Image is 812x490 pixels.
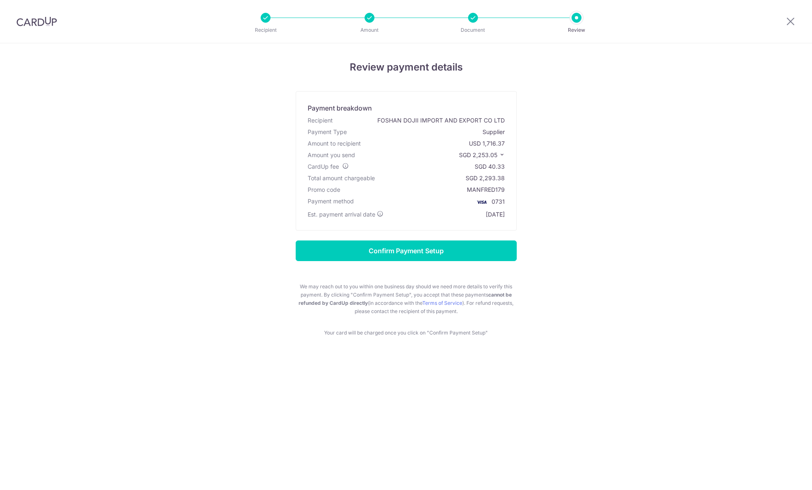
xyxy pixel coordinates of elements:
div: Payment breakdown [308,103,372,113]
img: <span class="translation_missing" title="translation missing: en.account_steps.new_confirm_form.b... [473,197,490,207]
p: Recipient [235,26,296,34]
div: FOSHAN DOJII IMPORT AND EXPORT CO LTD [377,116,505,125]
div: Amount to recipient [308,139,361,148]
p: Review [546,26,607,34]
span: Total amount chargeable [308,174,375,181]
div: Payment method [308,197,354,207]
div: USD 1,716.37 [469,139,505,148]
div: Supplier [482,128,505,136]
p: We may reach out to you within one business day should we need more details to verify this paymen... [296,283,517,316]
span: 0731 [492,198,505,205]
div: Recipient [308,116,333,125]
img: CardUp [16,16,57,26]
span: translation missing: en.account_steps.new_confirm_form.xb_payment.header.payment_type [308,128,347,135]
div: MANFRED179 [467,186,505,194]
p: Your card will be charged once you click on "Confirm Payment Setup" [296,329,517,337]
h4: Review payment details [165,60,647,75]
p: SGD 2,253.05 [459,151,505,159]
input: Confirm Payment Setup [296,240,517,261]
div: SGD 40.33 [475,163,505,171]
div: Amount you send [308,151,355,159]
span: SGD 2,253.05 [459,151,497,158]
a: Terms of Service [422,300,462,306]
div: SGD 2,293.38 [466,174,505,182]
p: Amount [339,26,400,34]
div: Promo code [308,186,340,194]
p: Document [442,26,504,34]
span: CardUp fee [308,163,339,170]
div: [DATE] [486,210,505,219]
div: Est. payment arrival date [308,210,384,219]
